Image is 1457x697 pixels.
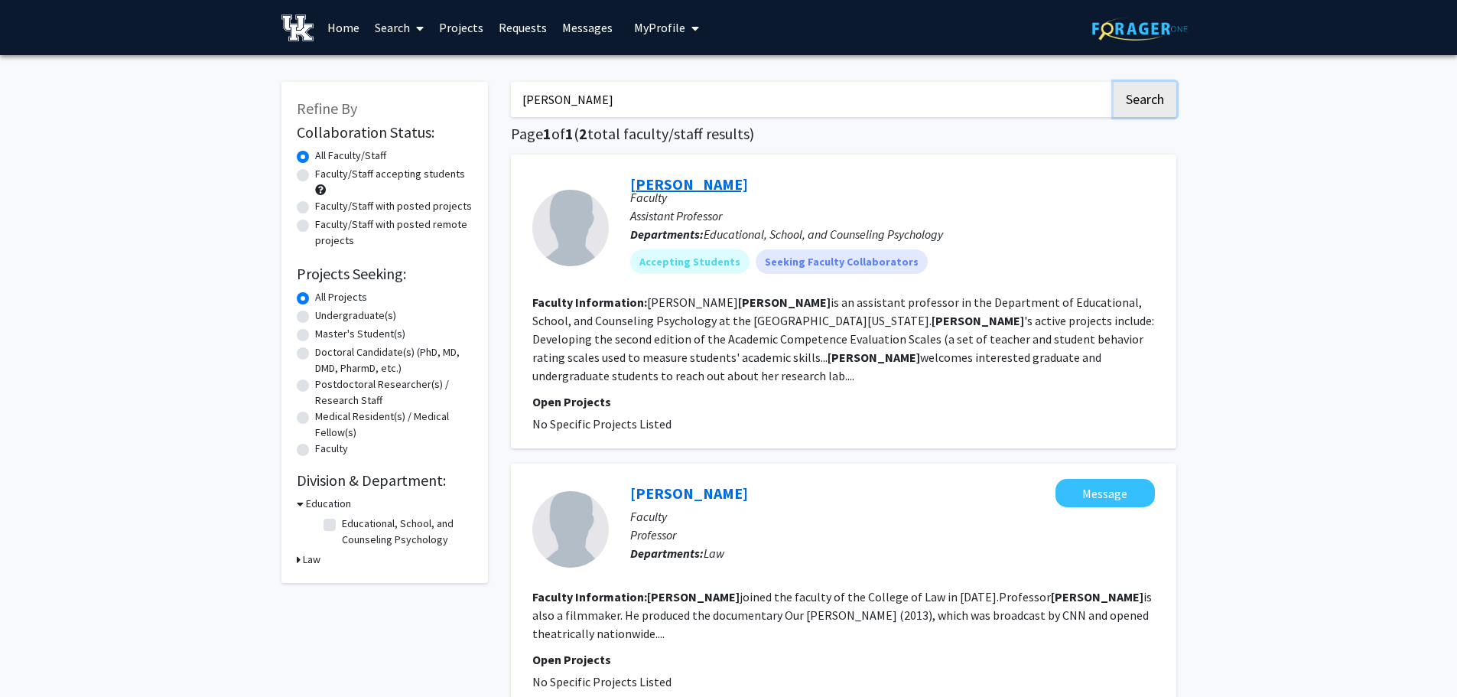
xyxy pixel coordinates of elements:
[315,326,405,342] label: Master's Student(s)
[1114,82,1176,117] button: Search
[555,1,620,54] a: Messages
[579,124,587,143] span: 2
[342,516,469,548] label: Educational, School, and Counseling Psychology
[367,1,431,54] a: Search
[630,507,1155,526] p: Faculty
[630,188,1155,207] p: Faculty
[315,376,473,409] label: Postdoctoral Researcher(s) / Research Staff
[431,1,491,54] a: Projects
[630,526,1155,544] p: Professor
[565,124,574,143] span: 1
[704,546,724,561] span: Law
[704,226,943,242] span: Educational, School, and Counseling Psychology
[320,1,367,54] a: Home
[1092,17,1188,41] img: ForagerOne Logo
[630,484,748,503] a: [PERSON_NAME]
[315,166,465,182] label: Faculty/Staff accepting students
[630,207,1155,225] p: Assistant Professor
[630,174,748,194] a: [PERSON_NAME]
[315,217,473,249] label: Faculty/Staff with posted remote projects
[532,295,647,310] b: Faculty Information:
[315,148,386,164] label: All Faculty/Staff
[532,650,1155,669] p: Open Projects
[543,124,551,143] span: 1
[532,589,1152,641] fg-read-more: joined the faculty of the College of Law in [DATE].Professor is also a filmmaker. He produced the...
[532,674,672,689] span: No Specific Projects Listed
[532,416,672,432] span: No Specific Projects Listed
[315,409,473,441] label: Medical Resident(s) / Medical Fellow(s)
[511,125,1176,143] h1: Page of ( total faculty/staff results)
[1055,479,1155,507] button: Message Brian Frye
[297,99,357,118] span: Refine By
[315,441,348,457] label: Faculty
[1051,589,1143,604] b: [PERSON_NAME]
[511,82,1111,117] input: Search Keywords
[303,552,320,568] h3: Law
[630,546,704,561] b: Departments:
[932,313,1024,328] b: [PERSON_NAME]
[281,15,314,41] img: University of Kentucky Logo
[647,589,740,604] b: [PERSON_NAME]
[532,589,647,604] b: Faculty Information:
[297,265,473,283] h2: Projects Seeking:
[532,392,1155,411] p: Open Projects
[297,123,473,142] h2: Collaboration Status:
[738,295,831,310] b: [PERSON_NAME]
[634,20,685,35] span: My Profile
[297,471,473,490] h2: Division & Department:
[630,226,704,242] b: Departments:
[306,496,351,512] h3: Education
[315,308,396,324] label: Undergraduate(s)
[630,249,750,274] mat-chip: Accepting Students
[828,350,920,365] b: [PERSON_NAME]
[491,1,555,54] a: Requests
[756,249,928,274] mat-chip: Seeking Faculty Collaborators
[315,289,367,305] label: All Projects
[315,198,472,214] label: Faculty/Staff with posted projects
[11,628,65,686] iframe: Chat
[315,344,473,376] label: Doctoral Candidate(s) (PhD, MD, DMD, PharmD, etc.)
[532,295,1154,383] fg-read-more: [PERSON_NAME] is an assistant professor in the Department of Educational, School, and Counseling ...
